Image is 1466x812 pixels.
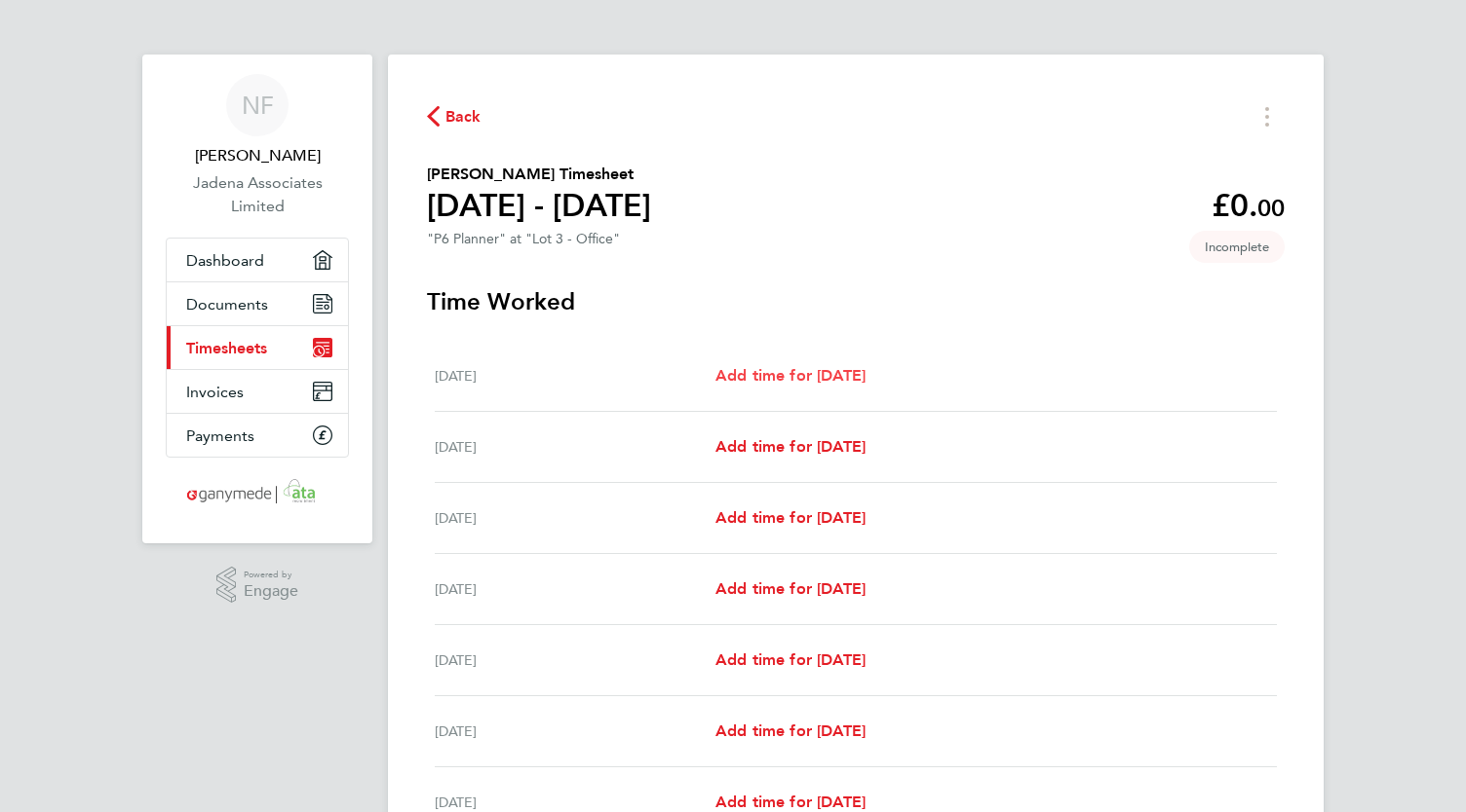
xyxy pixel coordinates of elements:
[427,286,1285,317] h3: Time Worked
[715,437,866,456] span: Add time for [DATE]
[1212,187,1285,224] app-decimal: £0.
[715,720,866,743] a: Add time for [DATE]
[435,577,715,601] div: [DATE]
[167,414,348,457] a: Payments
[435,720,715,743] div: [DATE]
[1189,231,1285,263] span: This timesheet is Incomplete.
[715,506,866,530] a: Add time for [DATE]
[186,426,254,445] span: Payments
[242,92,274,118] span: NF
[715,793,866,811] span: Add time for [DATE]
[186,339,267,357] span: Timesheets
[715,508,866,527] span: Add time for [DATE]
[166,144,349,167] span: Nathan Folarin
[244,567,298,583] span: Powered by
[435,648,715,672] div: [DATE]
[186,295,268,314] span: Documents
[435,506,715,530] div: [DATE]
[435,435,715,459] div: [DATE]
[715,650,866,669] span: Add time for [DATE]
[715,435,866,459] a: Add time for [DATE]
[167,370,348,413] a: Invoices
[715,579,866,598] span: Add time for [DATE]
[142,55,372,543] nav: Main navigation
[166,477,349,508] a: Go to home page
[427,104,482,129] button: Back
[167,282,348,325] a: Documents
[715,577,866,601] a: Add time for [DATE]
[186,251,264,270] span: Dashboard
[427,163,651,186] h2: [PERSON_NAME] Timesheet
[715,721,866,740] span: Add time for [DATE]
[167,326,348,369] a: Timesheets
[1250,101,1285,131] button: Timesheets Menu
[166,74,349,167] a: NF[PERSON_NAME]
[167,239,348,281] a: Dashboard
[715,364,866,388] a: Add time for [DATE]
[244,583,298,600] span: Engage
[715,648,866,672] a: Add time for [DATE]
[715,366,866,385] span: Add time for [DATE]
[1257,194,1285,222] span: 00
[427,186,651,225] h1: [DATE] - [DATE]
[435,364,715,388] div: [DATE]
[166,171,349,218] a: Jadena Associates Limited
[445,105,482,129] span: Back
[216,567,299,604] a: Powered byEngage
[181,477,334,508] img: ganymedesolutions-logo-retina.png
[427,231,620,247] div: "P6 Planner" at "Lot 3 - Office"
[186,383,244,401] span: Invoices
